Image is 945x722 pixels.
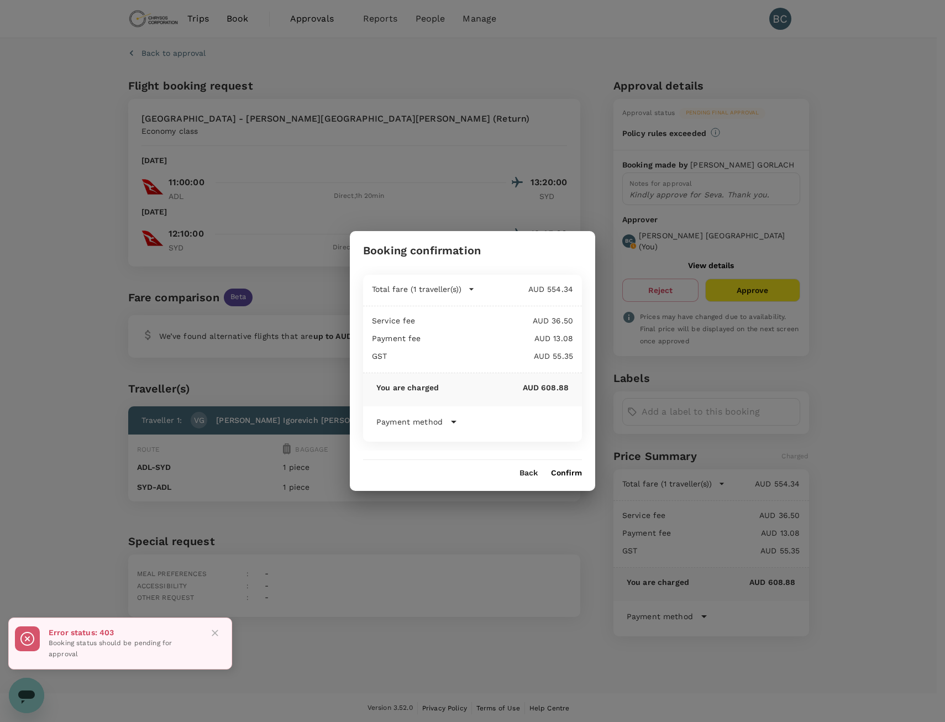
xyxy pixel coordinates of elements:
[49,638,198,660] p: Booking status should be pending for approval
[363,244,481,257] h3: Booking confirmation
[376,382,439,393] p: You are charged
[372,284,475,295] button: Total fare (1 traveller(s))
[372,284,461,295] p: Total fare (1 traveller(s))
[372,315,416,326] p: Service fee
[387,350,573,362] p: AUD 55.35
[475,284,573,295] p: AUD 554.34
[372,333,421,344] p: Payment fee
[49,627,198,638] p: Error status: 403
[421,333,573,344] p: AUD 13.08
[376,416,443,427] p: Payment method
[416,315,573,326] p: AUD 36.50
[551,469,582,478] button: Confirm
[439,382,569,393] p: AUD 608.88
[519,469,538,478] button: Back
[372,350,387,362] p: GST
[207,625,223,641] button: Close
